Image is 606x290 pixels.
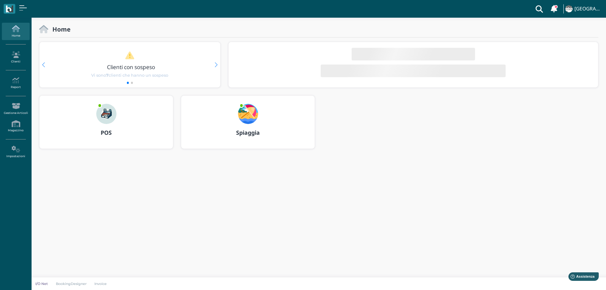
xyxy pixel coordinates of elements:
[2,118,29,135] a: Magazzino
[51,51,208,78] a: Clienti con sospeso Vi sono7clienti che hanno un sospeso
[39,95,173,157] a: ... POS
[2,100,29,117] a: Gestione Articoli
[238,104,258,124] img: ...
[42,62,45,67] div: Previous slide
[564,1,602,16] a: ... [GEOGRAPHIC_DATA]
[6,5,13,13] img: logo
[48,26,70,33] h2: Home
[236,129,260,136] b: Spiaggia
[53,64,209,70] h3: Clienti con sospeso
[96,104,116,124] img: ...
[561,270,601,285] iframe: Help widget launcher
[106,73,109,78] b: 7
[2,143,29,161] a: Impostazioni
[215,62,217,67] div: Next slide
[574,6,602,12] h4: [GEOGRAPHIC_DATA]
[2,49,29,66] a: Clienti
[2,74,29,92] a: Report
[565,5,572,12] img: ...
[101,129,112,136] b: POS
[19,5,42,10] span: Assistenza
[39,42,220,87] div: 1 / 2
[2,23,29,40] a: Home
[91,72,168,78] span: Vi sono clienti che hanno un sospeso
[181,95,315,157] a: ... Spiaggia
